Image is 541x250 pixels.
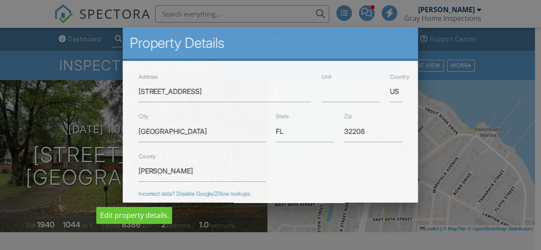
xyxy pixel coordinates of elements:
div: Incorrect data? Disable Google/Zillow lookups. [139,190,402,197]
label: State [276,113,289,120]
label: Unit [321,73,331,80]
label: Zip [344,113,352,120]
label: City [139,113,149,120]
label: County [139,153,156,160]
label: Country [390,73,409,80]
label: Address [139,73,158,80]
h2: Property Details [130,34,411,52]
